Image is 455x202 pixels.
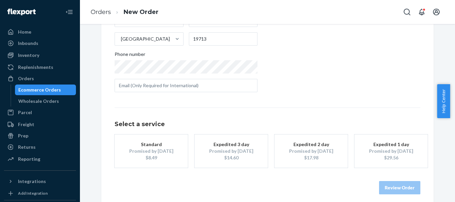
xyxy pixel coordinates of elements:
div: Freight [18,121,34,128]
div: Expedited 2 day [284,141,338,148]
div: Orders [18,75,34,82]
a: Reporting [4,154,76,164]
button: Expedited 3 dayPromised by [DATE]$14.60 [195,134,268,168]
div: Ecommerce Orders [18,87,61,93]
a: Inventory [4,50,76,61]
a: Returns [4,142,76,152]
div: Reporting [18,156,40,162]
div: Inventory [18,52,39,59]
div: Add Integration [18,190,48,196]
button: Open account menu [430,5,443,19]
div: Promised by [DATE] [125,148,178,154]
div: Home [18,29,31,35]
a: Replenishments [4,62,76,73]
input: [GEOGRAPHIC_DATA] [120,36,121,42]
a: Parcel [4,107,76,118]
a: Orders [4,73,76,84]
a: Inbounds [4,38,76,49]
button: Open Search Box [400,5,414,19]
ol: breadcrumbs [85,2,164,22]
div: Parcel [18,109,32,116]
div: Promised by [DATE] [364,148,418,154]
div: [GEOGRAPHIC_DATA] [121,36,170,42]
a: New Order [124,8,159,16]
a: Wholesale Orders [15,96,76,106]
button: Review Order [379,181,420,194]
button: Expedited 2 dayPromised by [DATE]$17.98 [274,134,348,168]
button: Open notifications [415,5,428,19]
div: Replenishments [18,64,53,71]
button: StandardPromised by [DATE]$8.49 [115,134,188,168]
span: Phone number [115,51,145,60]
div: Returns [18,144,36,150]
input: ZIP Code [189,32,258,46]
button: Integrations [4,176,76,187]
button: Close Navigation [63,5,76,19]
a: Home [4,27,76,37]
div: Integrations [18,178,46,185]
div: Promised by [DATE] [284,148,338,154]
img: Flexport logo [7,9,36,15]
a: Freight [4,119,76,130]
a: Add Integration [4,189,76,197]
div: Expedited 3 day [205,141,258,148]
h1: Select a service [115,121,420,128]
button: Expedited 1 dayPromised by [DATE]$29.56 [354,134,428,168]
div: Inbounds [18,40,38,47]
div: $8.49 [125,154,178,161]
div: Expedited 1 day [364,141,418,148]
div: Standard [125,141,178,148]
input: Email (Only Required for International) [115,79,257,92]
button: Help Center [437,84,450,118]
div: $14.60 [205,154,258,161]
div: Wholesale Orders [18,98,59,104]
div: Promised by [DATE] [205,148,258,154]
div: $17.98 [284,154,338,161]
a: Orders [91,8,111,16]
div: Prep [18,132,28,139]
a: Ecommerce Orders [15,85,76,95]
a: Prep [4,130,76,141]
div: $29.56 [364,154,418,161]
